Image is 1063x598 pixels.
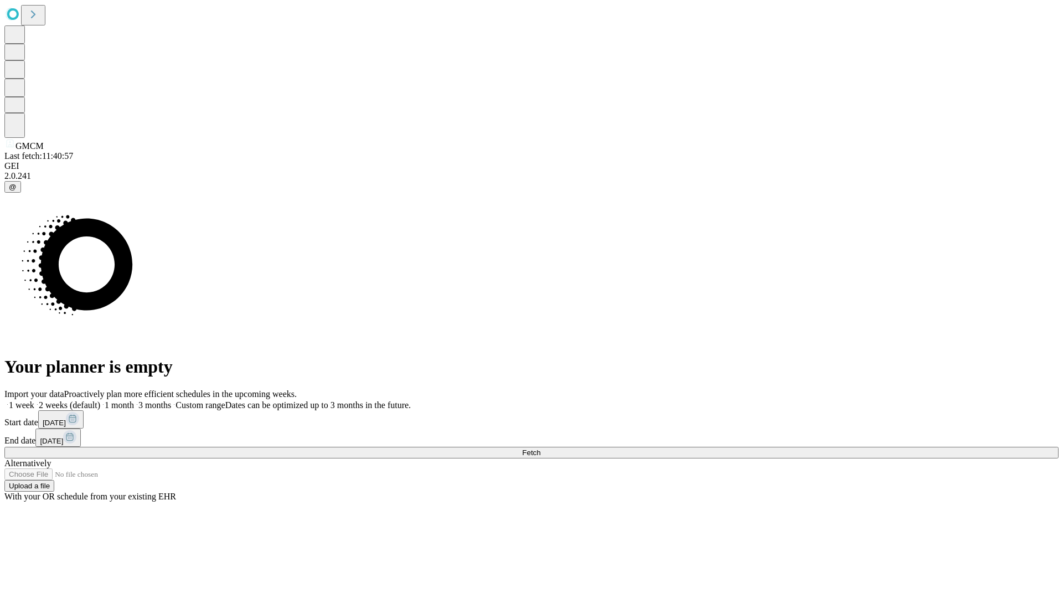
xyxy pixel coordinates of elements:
[4,161,1059,171] div: GEI
[43,419,66,427] span: [DATE]
[225,400,411,410] span: Dates can be optimized up to 3 months in the future.
[40,437,63,445] span: [DATE]
[138,400,171,410] span: 3 months
[35,429,81,447] button: [DATE]
[4,151,73,161] span: Last fetch: 11:40:57
[4,181,21,193] button: @
[9,400,34,410] span: 1 week
[16,141,44,151] span: GMCM
[176,400,225,410] span: Custom range
[38,410,84,429] button: [DATE]
[4,429,1059,447] div: End date
[9,183,17,191] span: @
[4,447,1059,458] button: Fetch
[39,400,100,410] span: 2 weeks (default)
[4,492,176,501] span: With your OR schedule from your existing EHR
[64,389,297,399] span: Proactively plan more efficient schedules in the upcoming weeks.
[4,410,1059,429] div: Start date
[522,448,540,457] span: Fetch
[4,480,54,492] button: Upload a file
[4,357,1059,377] h1: Your planner is empty
[4,389,64,399] span: Import your data
[4,458,51,468] span: Alternatively
[4,171,1059,181] div: 2.0.241
[105,400,134,410] span: 1 month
